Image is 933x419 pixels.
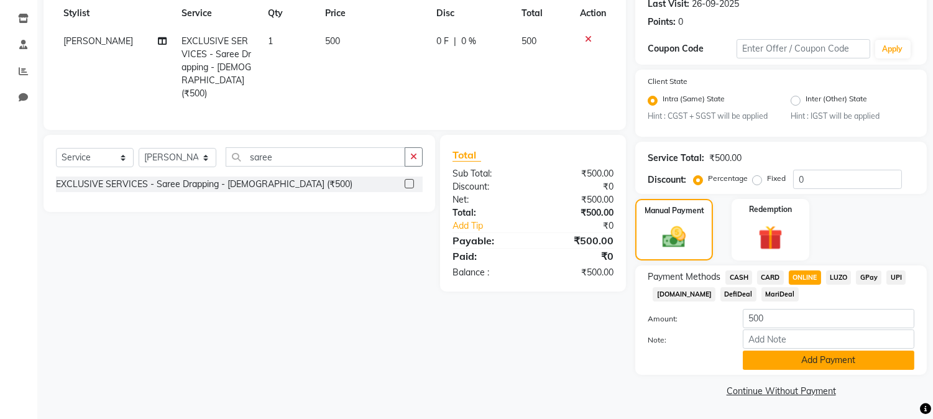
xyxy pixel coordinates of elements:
[461,35,476,48] span: 0 %
[533,233,623,248] div: ₹500.00
[806,93,867,108] label: Inter (Other) State
[761,287,799,302] span: MariDeal
[454,35,456,48] span: |
[325,35,340,47] span: 500
[522,35,537,47] span: 500
[548,219,623,233] div: ₹0
[226,147,405,167] input: Search or Scan
[653,287,715,302] span: [DOMAIN_NAME]
[268,35,273,47] span: 1
[533,206,623,219] div: ₹500.00
[767,173,786,184] label: Fixed
[789,270,821,285] span: ONLINE
[443,206,533,219] div: Total:
[751,223,790,253] img: _gift.svg
[875,40,911,58] button: Apply
[443,193,533,206] div: Net:
[453,149,481,162] span: Total
[443,266,533,279] div: Balance :
[533,266,623,279] div: ₹500.00
[56,178,352,191] div: EXCLUSIVE SERVICES - Saree Drapping - [DEMOGRAPHIC_DATA] (₹500)
[638,334,733,346] label: Note:
[645,205,704,216] label: Manual Payment
[638,385,924,398] a: Continue Without Payment
[749,204,792,215] label: Redemption
[791,111,914,122] small: Hint : IGST will be applied
[638,313,733,325] label: Amount:
[648,270,720,283] span: Payment Methods
[443,167,533,180] div: Sub Total:
[737,39,870,58] input: Enter Offer / Coupon Code
[533,249,623,264] div: ₹0
[648,16,676,29] div: Points:
[443,180,533,193] div: Discount:
[648,111,771,122] small: Hint : CGST + SGST will be applied
[533,167,623,180] div: ₹500.00
[743,309,914,328] input: Amount
[182,35,252,99] span: EXCLUSIVE SERVICES - Saree Drapping - [DEMOGRAPHIC_DATA] (₹500)
[648,76,687,87] label: Client State
[443,233,533,248] div: Payable:
[663,93,725,108] label: Intra (Same) State
[533,193,623,206] div: ₹500.00
[436,35,449,48] span: 0 F
[757,270,784,285] span: CARD
[63,35,133,47] span: [PERSON_NAME]
[709,152,742,165] div: ₹500.00
[648,173,686,186] div: Discount:
[648,152,704,165] div: Service Total:
[826,270,852,285] span: LUZO
[743,351,914,370] button: Add Payment
[443,249,533,264] div: Paid:
[886,270,906,285] span: UPI
[655,224,692,251] img: _cash.svg
[708,173,748,184] label: Percentage
[720,287,756,302] span: DefiDeal
[648,42,737,55] div: Coupon Code
[725,270,752,285] span: CASH
[856,270,881,285] span: GPay
[533,180,623,193] div: ₹0
[678,16,683,29] div: 0
[443,219,548,233] a: Add Tip
[743,329,914,349] input: Add Note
